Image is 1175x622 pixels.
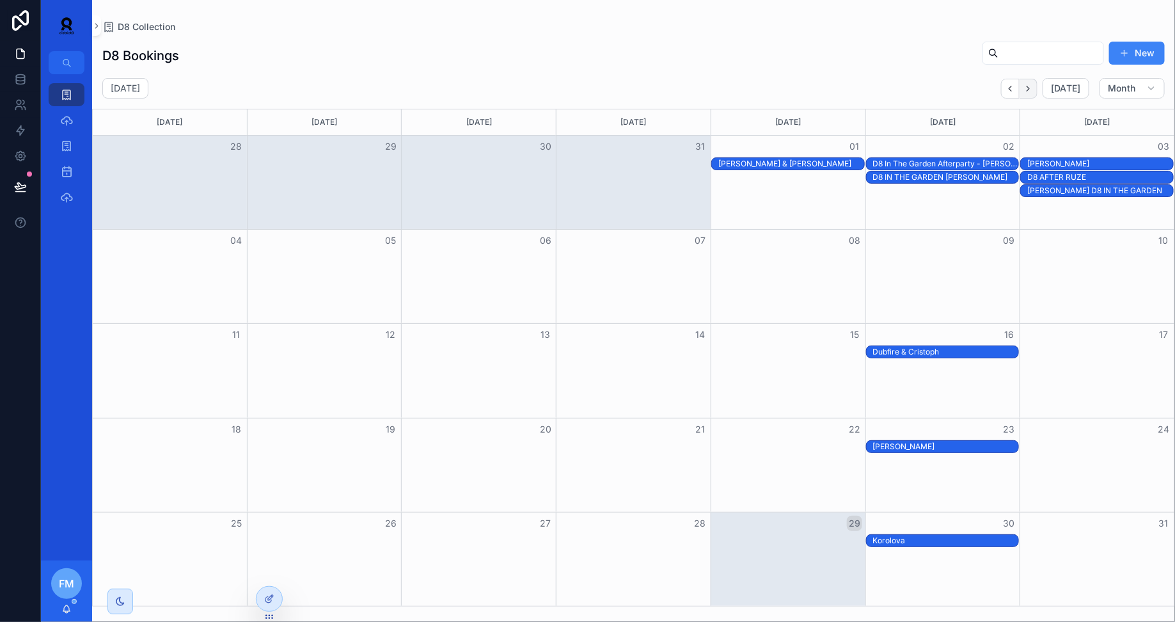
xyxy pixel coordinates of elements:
[229,516,244,531] button: 25
[1156,327,1171,342] button: 17
[229,139,244,154] button: 28
[1027,158,1173,170] div: NIC FANCULLI
[538,422,553,437] button: 20
[692,327,707,342] button: 14
[1100,78,1165,99] button: Month
[873,172,1019,182] div: D8 IN THE GARDEN [PERSON_NAME]
[873,442,1019,452] div: [PERSON_NAME]
[873,158,1019,170] div: D8 In The Garden Afterparty - Chloe Caillet
[1001,139,1016,154] button: 02
[713,109,864,135] div: [DATE]
[1022,109,1172,135] div: [DATE]
[718,158,864,170] div: Kevin & Perry
[95,109,245,135] div: [DATE]
[383,327,398,342] button: 12
[1020,79,1037,99] button: Next
[102,47,179,65] h1: D8 Bookings
[51,15,82,36] img: App logo
[873,171,1019,183] div: D8 IN THE GARDEN CHRIS STUSSY
[1001,233,1016,248] button: 09
[383,233,398,248] button: 05
[692,516,707,531] button: 28
[873,159,1019,169] div: D8 In The Garden Afterparty - [PERSON_NAME]
[1027,172,1173,182] div: D8 AFTER RUZE
[873,347,1019,357] div: Dubfire & Cristoph
[847,422,862,437] button: 22
[1108,83,1136,94] span: Month
[1001,79,1020,99] button: Back
[847,516,862,531] button: 29
[1043,78,1089,99] button: [DATE]
[1027,171,1173,183] div: D8 AFTER RUZE
[229,327,244,342] button: 11
[1001,516,1016,531] button: 30
[1051,83,1081,94] span: [DATE]
[404,109,554,135] div: [DATE]
[1027,185,1173,196] div: FISHER D8 IN THE GARDEN
[383,422,398,437] button: 19
[538,233,553,248] button: 06
[538,327,553,342] button: 13
[1156,233,1171,248] button: 10
[1001,327,1016,342] button: 16
[41,74,92,225] div: scrollable content
[249,109,400,135] div: [DATE]
[538,516,553,531] button: 27
[873,441,1019,452] div: Jay Lumen
[868,109,1018,135] div: [DATE]
[692,233,707,248] button: 07
[1156,422,1171,437] button: 24
[383,139,398,154] button: 29
[847,233,862,248] button: 08
[692,422,707,437] button: 21
[1156,516,1171,531] button: 31
[1001,422,1016,437] button: 23
[111,82,140,95] h2: [DATE]
[229,422,244,437] button: 18
[59,576,74,591] span: FM
[538,139,553,154] button: 30
[873,346,1019,358] div: Dubfire & Cristoph
[873,536,1019,546] div: Korolova
[692,139,707,154] button: 31
[229,233,244,248] button: 04
[1027,186,1173,196] div: [PERSON_NAME] D8 IN THE GARDEN
[92,109,1175,607] div: Month View
[1027,159,1173,169] div: [PERSON_NAME]
[847,327,862,342] button: 15
[718,159,864,169] div: [PERSON_NAME] & [PERSON_NAME]
[847,139,862,154] button: 01
[558,109,709,135] div: [DATE]
[102,20,175,33] a: D8 Collection
[383,516,398,531] button: 26
[1109,42,1165,65] button: New
[118,20,175,33] span: D8 Collection
[1156,139,1171,154] button: 03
